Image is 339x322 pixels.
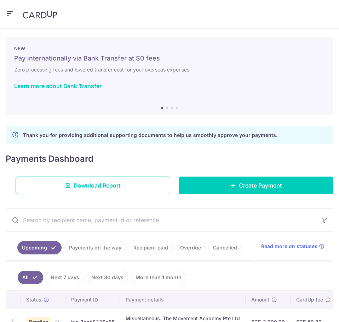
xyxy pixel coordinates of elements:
span: Amount [251,296,269,303]
span: CardUp fee [296,296,323,303]
span: Download Report [74,181,121,190]
a: Upcoming [17,241,62,254]
th: Payment details [120,291,246,309]
span: Read more on statuses [261,243,317,250]
p: NEW [14,46,325,51]
a: Overdue [176,241,206,254]
a: Recipient paid [129,241,173,254]
a: Download Report [16,177,170,194]
a: All [18,271,43,284]
p: Thank you for providing additional supporting documents to help us smoothly approve your payments. [23,131,277,139]
th: Payment ID [65,291,120,309]
h5: Pay internationally via Bank Transfer at $0 fees [14,54,325,63]
iframe: Opens a widget where you can find more information [294,301,332,318]
a: Learn more about Bank Transfer [14,82,102,90]
a: Payments on the way [64,241,126,254]
input: Search by recipient name, payment id or reference [6,209,316,231]
h4: Payments Dashboard [6,153,93,165]
a: Read more on statuses [261,243,324,250]
a: Cancelled [208,241,242,254]
span: Create Payment [239,181,282,190]
span: Status [26,296,41,303]
a: More than 1 month [131,271,186,284]
a: Next 7 days [46,271,84,284]
a: Create Payment [179,177,333,194]
img: CardUp [23,10,57,19]
div: Miscellaneous. The Movement Academy Pte Ltd [126,315,240,322]
h6: Zero processing fees and lowered transfer cost for your overseas expenses [14,65,325,74]
a: Next 30 days [87,271,128,284]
